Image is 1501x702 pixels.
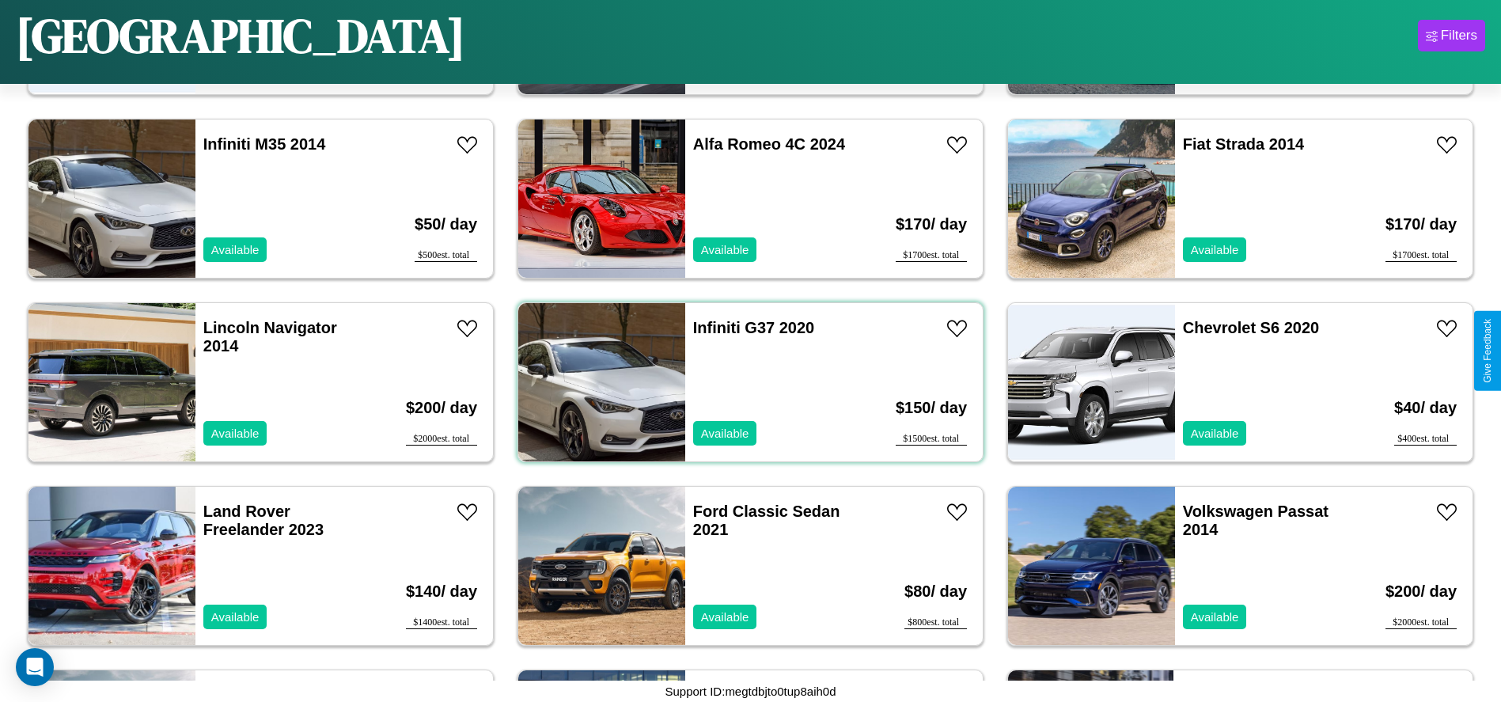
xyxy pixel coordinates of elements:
p: Available [211,606,260,628]
div: $ 1700 est. total [896,249,967,262]
a: Lincoln Navigator 2014 [203,319,337,355]
h3: $ 170 / day [1385,199,1457,249]
div: Open Intercom Messenger [16,648,54,686]
h3: $ 140 / day [406,567,477,617]
a: Volkswagen Passat 2014 [1183,503,1329,538]
p: Available [1191,423,1239,444]
p: Available [701,239,749,260]
h3: $ 40 / day [1394,383,1457,433]
h3: $ 80 / day [904,567,967,617]
a: Chevrolet S6 2020 [1183,319,1319,336]
div: Give Feedback [1482,319,1493,383]
button: Filters [1418,20,1485,51]
div: $ 1700 est. total [1385,249,1457,262]
div: $ 400 est. total [1394,433,1457,446]
div: $ 500 est. total [415,249,477,262]
h3: $ 170 / day [896,199,967,249]
a: Infiniti M35 2014 [203,135,326,153]
div: Filters [1441,28,1477,44]
p: Available [701,423,749,444]
div: $ 1500 est. total [896,433,967,446]
div: $ 2000 est. total [1385,617,1457,629]
a: Ford Classic Sedan 2021 [693,503,840,538]
p: Available [1191,239,1239,260]
p: Available [1191,606,1239,628]
a: Infiniti G37 2020 [693,319,814,336]
a: Land Rover Freelander 2023 [203,503,324,538]
a: Alfa Romeo 4C 2024 [693,135,845,153]
h3: $ 200 / day [1385,567,1457,617]
h3: $ 200 / day [406,383,477,433]
h3: $ 50 / day [415,199,477,249]
h3: $ 150 / day [896,383,967,433]
h1: [GEOGRAPHIC_DATA] [16,3,465,68]
div: $ 800 est. total [904,617,967,629]
div: $ 2000 est. total [406,433,477,446]
p: Support ID: megtdbjto0tup8aih0d [665,681,836,702]
p: Available [701,606,749,628]
a: Fiat Strada 2014 [1183,135,1304,153]
div: $ 1400 est. total [406,617,477,629]
p: Available [211,423,260,444]
p: Available [211,239,260,260]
